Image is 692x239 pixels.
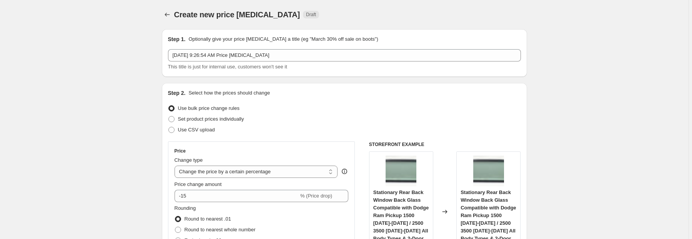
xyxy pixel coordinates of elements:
[175,205,196,211] span: Rounding
[185,227,256,232] span: Round to nearest whole number
[473,156,504,186] img: 51_wmiUb1BL._AC_SX466_80x.jpg
[168,35,186,43] h2: Step 1.
[174,10,300,19] span: Create new price [MEDICAL_DATA]
[175,157,203,163] span: Change type
[175,190,299,202] input: -15
[185,216,231,222] span: Round to nearest .01
[300,193,332,199] span: % (Price drop)
[168,64,287,70] span: This title is just for internal use, customers won't see it
[341,168,348,175] div: help
[306,12,316,18] span: Draft
[178,105,240,111] span: Use bulk price change rules
[386,156,416,186] img: 51_wmiUb1BL._AC_SX466_80x.jpg
[178,116,244,122] span: Set product prices individually
[175,148,186,154] h3: Price
[188,89,270,97] p: Select how the prices should change
[178,127,215,133] span: Use CSV upload
[188,35,378,43] p: Optionally give your price [MEDICAL_DATA] a title (eg "March 30% off sale on boots")
[162,9,173,20] button: Price change jobs
[168,49,521,61] input: 30% off holiday sale
[175,181,222,187] span: Price change amount
[168,89,186,97] h2: Step 2.
[369,141,521,148] h6: STOREFRONT EXAMPLE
